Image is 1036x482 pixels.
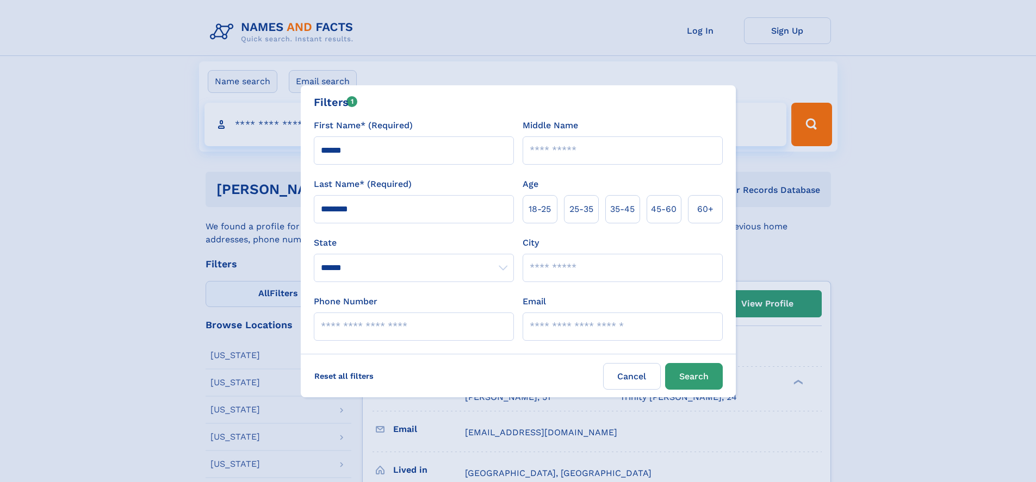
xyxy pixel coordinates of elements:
[307,363,381,389] label: Reset all filters
[665,363,723,390] button: Search
[529,203,551,216] span: 18‑25
[523,178,538,191] label: Age
[314,119,413,132] label: First Name* (Required)
[314,94,358,110] div: Filters
[610,203,635,216] span: 35‑45
[651,203,677,216] span: 45‑60
[314,236,514,249] label: State
[569,203,593,216] span: 25‑35
[697,203,714,216] span: 60+
[314,295,377,308] label: Phone Number
[523,295,546,308] label: Email
[314,178,412,191] label: Last Name* (Required)
[523,119,578,132] label: Middle Name
[603,363,661,390] label: Cancel
[523,236,539,249] label: City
